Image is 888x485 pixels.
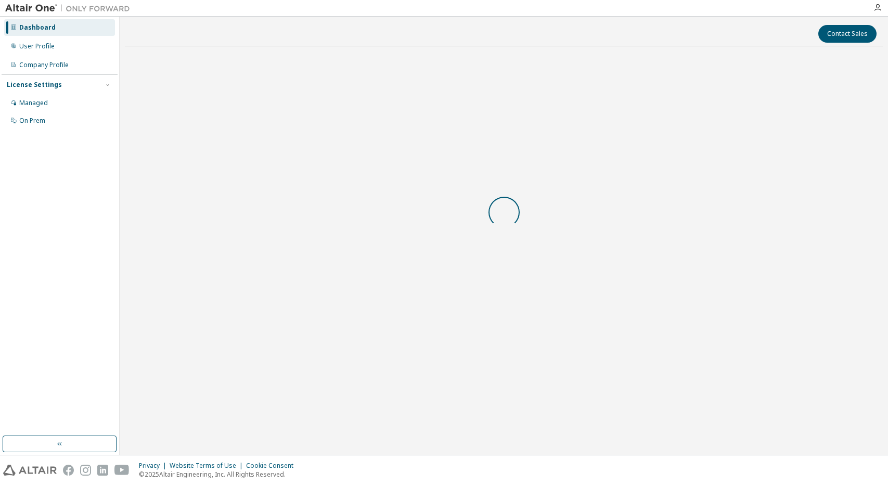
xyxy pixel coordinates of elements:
[19,99,48,107] div: Managed
[19,23,56,32] div: Dashboard
[114,465,130,476] img: youtube.svg
[63,465,74,476] img: facebook.svg
[19,117,45,125] div: On Prem
[139,470,300,479] p: © 2025 Altair Engineering, Inc. All Rights Reserved.
[818,25,877,43] button: Contact Sales
[97,465,108,476] img: linkedin.svg
[3,465,57,476] img: altair_logo.svg
[246,462,300,470] div: Cookie Consent
[139,462,170,470] div: Privacy
[80,465,91,476] img: instagram.svg
[5,3,135,14] img: Altair One
[19,42,55,50] div: User Profile
[7,81,62,89] div: License Settings
[170,462,246,470] div: Website Terms of Use
[19,61,69,69] div: Company Profile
